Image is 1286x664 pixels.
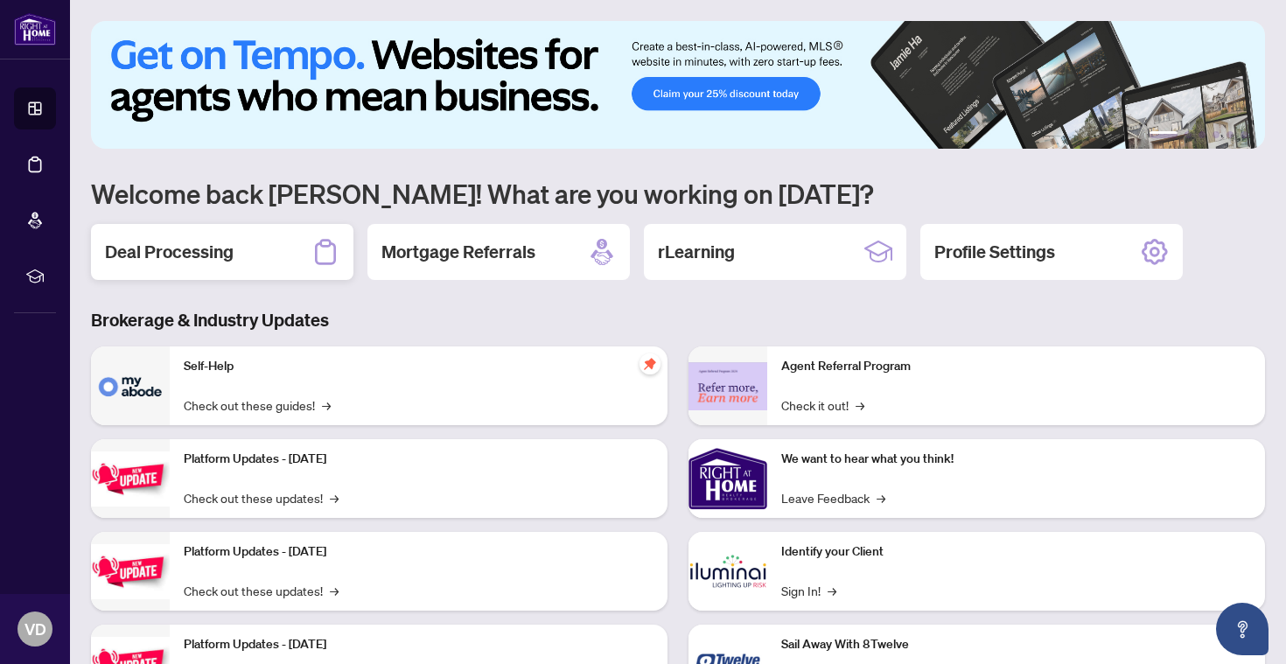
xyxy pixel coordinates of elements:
[14,13,56,45] img: logo
[688,439,767,518] img: We want to hear what you think!
[381,240,535,264] h2: Mortgage Referrals
[184,581,339,600] a: Check out these updates!→
[1216,603,1269,655] button: Open asap
[781,581,836,600] a: Sign In!→
[1241,131,1248,138] button: 6
[91,451,170,507] img: Platform Updates - July 21, 2025
[330,581,339,600] span: →
[330,488,339,507] span: →
[24,617,46,641] span: VD
[828,581,836,600] span: →
[856,395,864,415] span: →
[322,395,331,415] span: →
[781,450,1251,469] p: We want to hear what you think!
[688,362,767,410] img: Agent Referral Program
[184,395,331,415] a: Check out these guides!→
[1213,131,1220,138] button: 4
[1227,131,1234,138] button: 5
[640,353,660,374] span: pushpin
[91,308,1265,332] h3: Brokerage & Industry Updates
[1199,131,1206,138] button: 3
[91,21,1265,149] img: Slide 0
[781,395,864,415] a: Check it out!→
[184,635,653,654] p: Platform Updates - [DATE]
[91,544,170,599] img: Platform Updates - July 8, 2025
[781,635,1251,654] p: Sail Away With 8Twelve
[877,488,885,507] span: →
[781,357,1251,376] p: Agent Referral Program
[105,240,234,264] h2: Deal Processing
[91,346,170,425] img: Self-Help
[184,542,653,562] p: Platform Updates - [DATE]
[184,488,339,507] a: Check out these updates!→
[1185,131,1192,138] button: 2
[1150,131,1178,138] button: 1
[658,240,735,264] h2: rLearning
[781,542,1251,562] p: Identify your Client
[91,177,1265,210] h1: Welcome back [PERSON_NAME]! What are you working on [DATE]?
[688,532,767,611] img: Identify your Client
[781,488,885,507] a: Leave Feedback→
[934,240,1055,264] h2: Profile Settings
[184,357,653,376] p: Self-Help
[184,450,653,469] p: Platform Updates - [DATE]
